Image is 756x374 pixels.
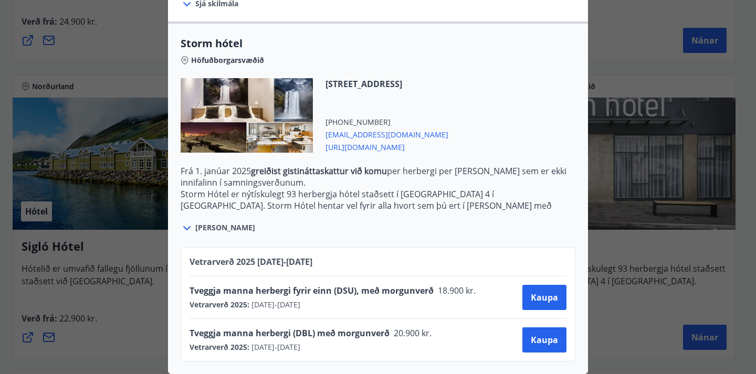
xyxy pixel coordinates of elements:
span: [URL][DOMAIN_NAME] [325,140,448,153]
span: [PHONE_NUMBER] [325,117,448,127]
span: Höfuðborgarsvæðið [191,55,264,66]
span: [STREET_ADDRESS] [325,78,448,90]
span: Storm hótel [181,36,575,51]
span: [EMAIL_ADDRESS][DOMAIN_NAME] [325,127,448,140]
